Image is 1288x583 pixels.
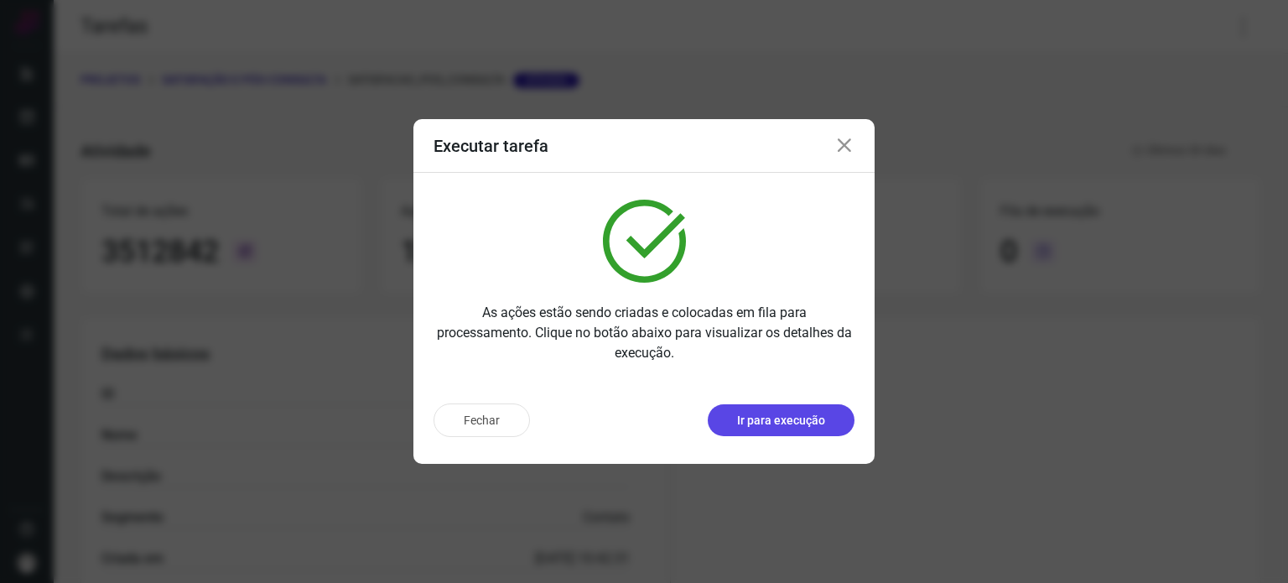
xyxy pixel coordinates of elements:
[708,404,854,436] button: Ir para execução
[434,403,530,437] button: Fechar
[434,303,854,363] p: As ações estão sendo criadas e colocadas em fila para processamento. Clique no botão abaixo para ...
[434,136,548,156] h3: Executar tarefa
[737,412,825,429] p: Ir para execução
[603,200,686,283] img: verified.svg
